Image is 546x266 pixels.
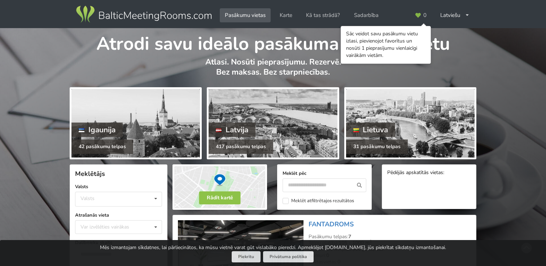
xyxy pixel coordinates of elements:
div: 31 pasākumu telpas [346,139,408,154]
a: Kā tas strādā? [301,8,345,22]
div: Latvija [209,123,255,137]
div: Pasākumu telpas: [309,234,471,240]
div: 417 pasākumu telpas [209,139,273,154]
label: Atrašanās vieta [75,212,162,219]
h1: Atrodi savu ideālo pasākuma norises vietu [70,28,476,56]
img: Baltic Meeting Rooms [75,4,213,25]
div: Latviešu [435,8,475,22]
span: 0 [423,13,427,18]
label: Meklēt atfiltrētajos rezultātos [283,198,354,204]
a: Pasākumu vietas [220,8,271,22]
label: Meklēt pēc [283,170,366,177]
strong: 7 [348,233,351,240]
a: Igaunija 42 pasākumu telpas [70,87,202,159]
sup: 2 [370,239,372,244]
button: Rādīt kartē [199,191,241,204]
div: 42 pasākumu telpas [71,139,133,154]
strong: 105 - 1000 m [338,239,372,246]
div: Igaunija [71,123,123,137]
span: Meklētājs [75,169,105,178]
label: Valsts [75,183,162,190]
div: Sāc veidot savu pasākumu vietu izlasi, pievienojot favorītus un nosūti 1 pieprasījumu vienlaicīgi... [346,30,425,59]
a: Privātuma politika [263,251,314,262]
div: Pēdējās apskatītās vietas: [387,170,471,177]
button: Piekrītu [232,251,261,262]
a: Sadarbība [349,8,384,22]
a: Latvija 417 pasākumu telpas [207,87,339,159]
a: FANTADROMS [309,220,354,229]
div: Lietuva [346,123,396,137]
div: Valsts [80,195,95,201]
img: Rādīt kartē [172,164,267,210]
p: Atlasi. Nosūti pieprasījumu. Rezervē. Bez maksas. Bez starpniecības. [70,57,476,85]
label: Dalībnieku skaits [75,239,162,246]
div: Var izvēlēties vairākas [79,223,145,231]
a: Karte [275,8,297,22]
a: Lietuva 31 pasākumu telpas [344,87,476,159]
